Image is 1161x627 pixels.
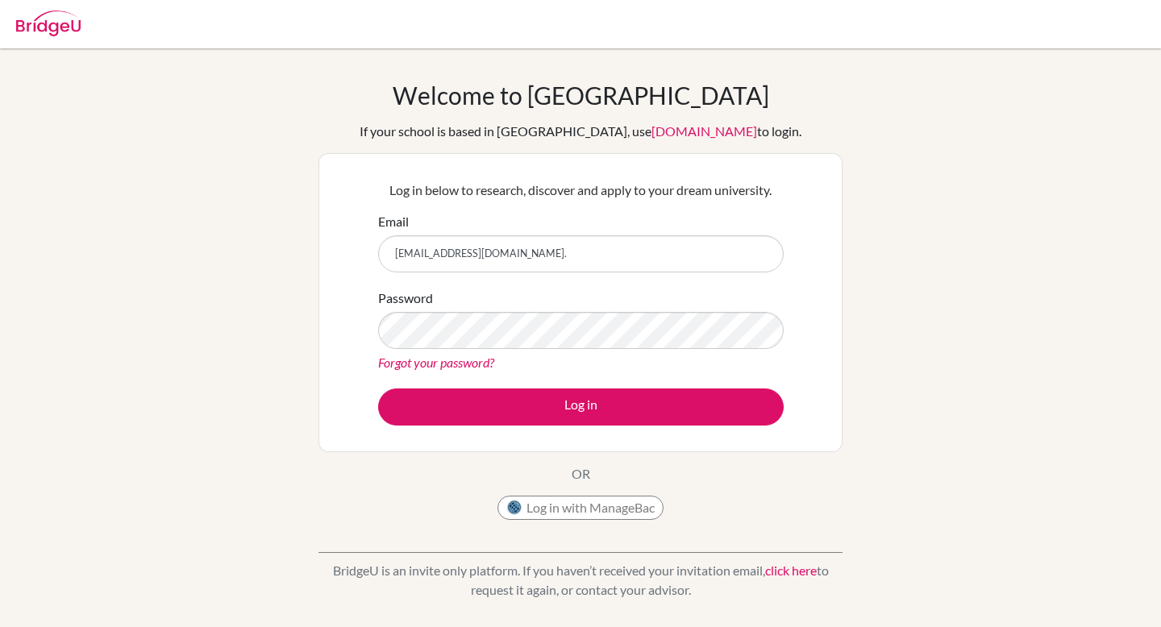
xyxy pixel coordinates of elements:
[765,563,817,578] a: click here
[16,10,81,36] img: Bridge-U
[497,496,664,520] button: Log in with ManageBac
[378,388,784,426] button: Log in
[378,212,409,231] label: Email
[378,355,494,370] a: Forgot your password?
[572,464,590,484] p: OR
[360,122,801,141] div: If your school is based in [GEOGRAPHIC_DATA], use to login.
[393,81,769,110] h1: Welcome to [GEOGRAPHIC_DATA]
[378,289,433,308] label: Password
[651,123,757,139] a: [DOMAIN_NAME]
[378,181,784,200] p: Log in below to research, discover and apply to your dream university.
[318,561,843,600] p: BridgeU is an invite only platform. If you haven’t received your invitation email, to request it ...
[1106,572,1145,611] iframe: Intercom live chat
